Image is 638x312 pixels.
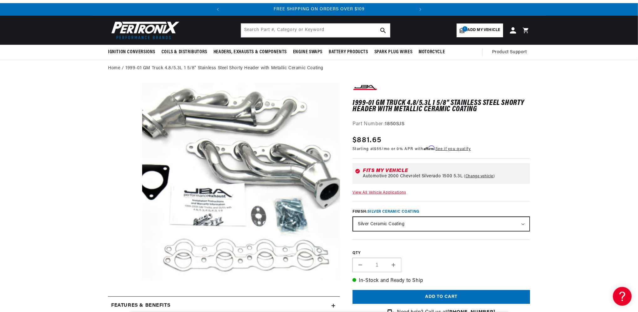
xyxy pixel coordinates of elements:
[108,65,120,72] a: Home
[363,168,527,173] div: Fits my vehicle
[457,23,503,37] a: 1Add my vehicle
[224,6,414,13] div: Announcement
[374,49,413,55] span: Spark Plug Wires
[374,147,382,151] span: $55
[376,23,390,37] button: search button
[435,147,471,151] a: See if you qualify - Learn more about Affirm Financing (opens in modal)
[368,210,419,214] span: Silver Ceramic Coating
[162,49,207,55] span: Coils & Distributors
[108,19,180,41] img: Pertronix
[274,7,365,12] span: FREE SHIPPING ON ORDERS OVER $109
[158,45,210,60] summary: Coils & Distributors
[464,174,495,179] a: Change vehicle
[108,65,530,72] nav: breadcrumbs
[108,49,155,55] span: Ignition Conversions
[415,45,448,60] summary: Motorcycle
[352,135,381,146] span: $881.65
[414,3,427,16] button: Translation missing: en.sections.announcements.next_announcement
[363,174,463,179] span: Automotive 2000 Chevrolet Silverado 1500 5.3L
[419,49,445,55] span: Motorcycle
[352,277,530,285] p: In-Stock and Ready to Ship
[290,45,326,60] summary: Engine Swaps
[385,122,405,127] strong: 1850SJS
[293,49,322,55] span: Engine Swaps
[224,6,414,13] div: 2 of 2
[92,3,546,16] slideshow-component: Translation missing: en.sections.announcements.announcement_bar
[492,45,530,60] summary: Product Support
[352,209,530,215] label: Finish:
[111,302,170,310] h2: Features & Benefits
[492,49,527,56] span: Product Support
[352,146,471,152] p: Starting at /mo or 0% APR with .
[108,45,158,60] summary: Ignition Conversions
[214,49,287,55] span: Headers, Exhausts & Components
[352,251,530,256] label: QTY
[241,23,390,37] input: Search Part #, Category or Keyword
[468,27,500,33] span: Add my vehicle
[326,45,371,60] summary: Battery Products
[126,65,323,72] a: 1999-01 GM Truck 4.8/5.3L 1 5/8" Stainless Steel Shorty Header with Metallic Ceramic Coating
[462,26,468,32] span: 1
[210,45,290,60] summary: Headers, Exhausts & Components
[108,83,340,284] media-gallery: Gallery Viewer
[352,100,530,113] h1: 1999-01 GM Truck 4.8/5.3L 1 5/8" Stainless Steel Shorty Header with Metallic Ceramic Coating
[352,290,530,304] button: Add to cart
[424,146,435,150] span: Affirm
[212,3,224,16] button: Translation missing: en.sections.announcements.previous_announcement
[352,191,406,195] a: View All Vehicle Applications
[371,45,416,60] summary: Spark Plug Wires
[352,120,530,128] div: Part Number:
[329,49,368,55] span: Battery Products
